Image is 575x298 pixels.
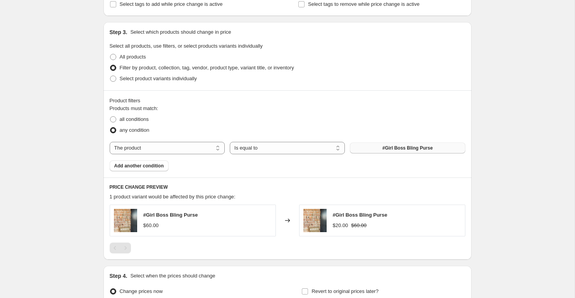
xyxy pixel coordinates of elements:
[114,209,137,232] img: BBJan_25-309_80x.jpg
[143,222,159,229] div: $60.00
[351,222,367,229] strike: $60.00
[110,105,158,111] span: Products must match:
[130,28,231,36] p: Select which products should change in price
[120,127,150,133] span: any condition
[110,272,127,280] h2: Step 4.
[110,160,169,171] button: Add another condition
[110,97,465,105] div: Product filters
[120,288,163,294] span: Change prices now
[350,143,465,153] button: #Girl Boss Bling Purse
[143,212,198,218] span: #Girl Boss Bling Purse
[120,65,294,71] span: Filter by product, collection, tag, vendor, product type, variant title, or inventory
[120,1,223,7] span: Select tags to add while price change is active
[312,288,379,294] span: Revert to original prices later?
[382,145,433,151] span: #Girl Boss Bling Purse
[308,1,420,7] span: Select tags to remove while price change is active
[120,54,146,60] span: All products
[130,272,215,280] p: Select when the prices should change
[120,76,197,81] span: Select product variants individually
[114,163,164,169] span: Add another condition
[333,222,348,229] div: $20.00
[110,243,131,253] nav: Pagination
[120,116,149,122] span: all conditions
[333,212,387,218] span: #Girl Boss Bling Purse
[110,43,263,49] span: Select all products, use filters, or select products variants individually
[110,184,465,190] h6: PRICE CHANGE PREVIEW
[110,28,127,36] h2: Step 3.
[303,209,327,232] img: BBJan_25-309_80x.jpg
[110,194,236,200] span: 1 product variant would be affected by this price change:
